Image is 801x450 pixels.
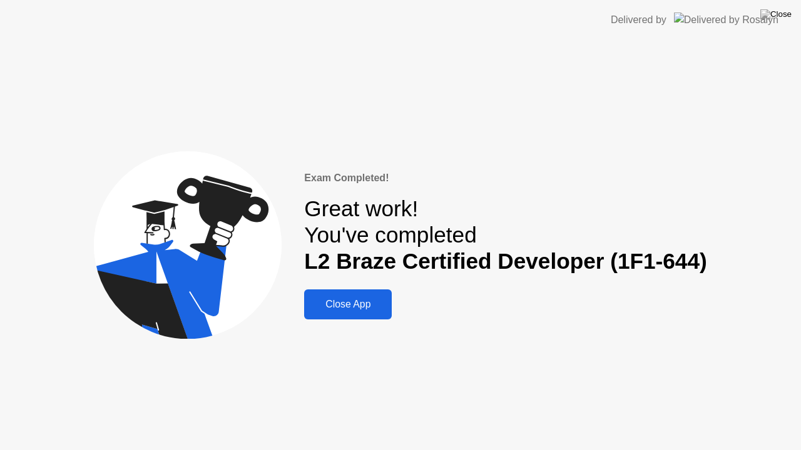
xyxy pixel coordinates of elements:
[304,249,707,273] b: L2 Braze Certified Developer (1F1-644)
[308,299,388,310] div: Close App
[674,12,778,27] img: Delivered by Rosalyn
[611,12,666,27] div: Delivered by
[760,9,792,19] img: Close
[304,171,707,186] div: Exam Completed!
[304,196,707,275] div: Great work! You've completed
[304,289,392,319] button: Close App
